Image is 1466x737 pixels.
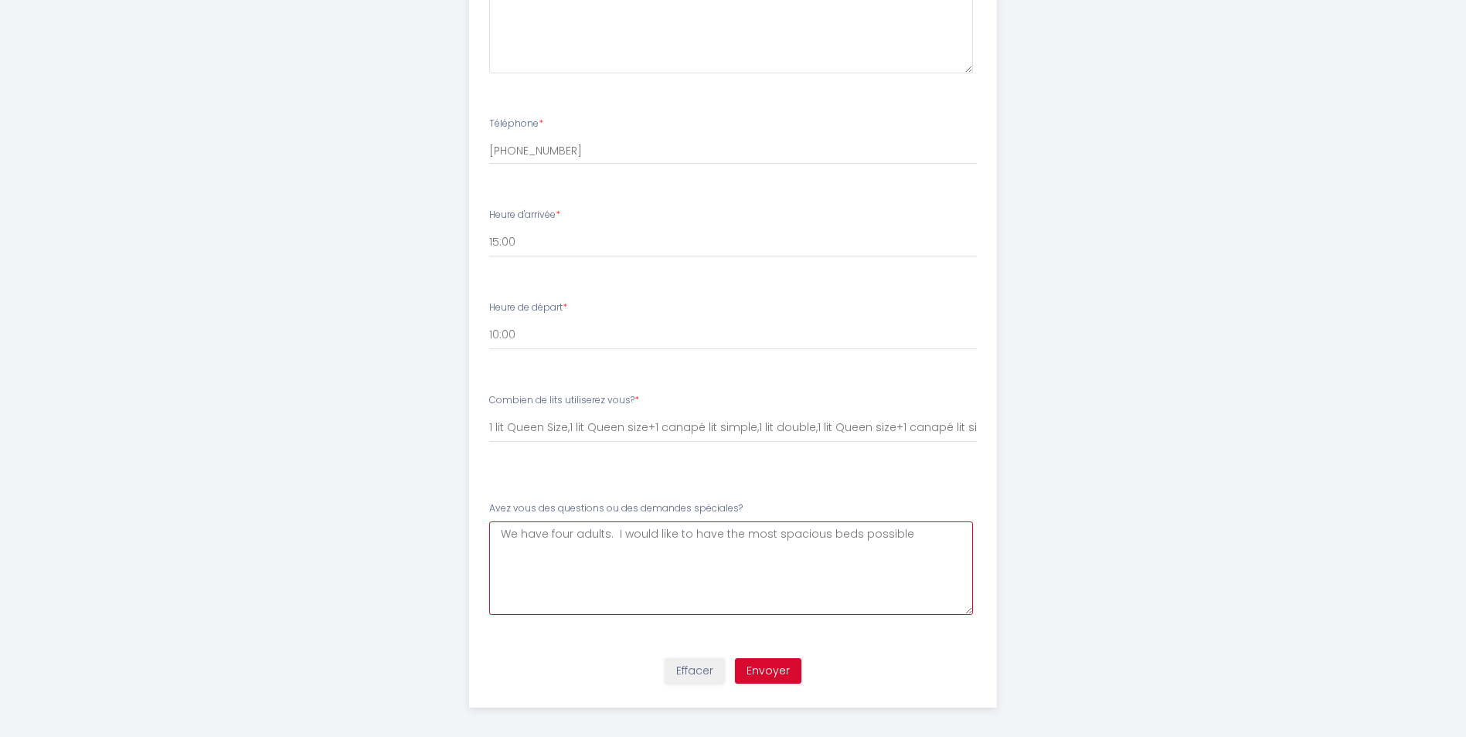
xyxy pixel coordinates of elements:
[489,393,639,408] label: Combien de lits utiliserez vous?
[489,208,560,222] label: Heure d'arrivée
[665,658,725,684] button: Effacer
[489,301,567,315] label: Heure de départ
[489,117,543,131] label: Téléphone
[489,501,743,516] label: Avez vous des questions ou des demandes spéciales?
[735,658,801,684] button: Envoyer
